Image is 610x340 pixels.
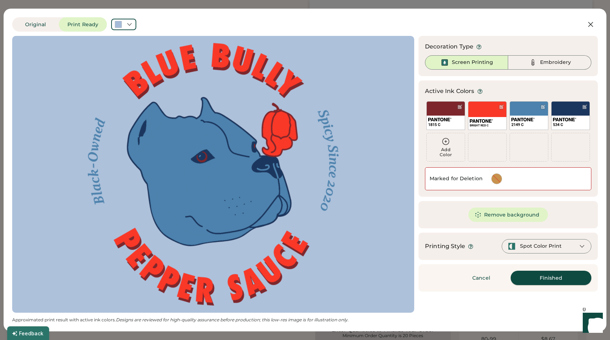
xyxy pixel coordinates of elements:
[553,122,588,127] div: 534 C
[452,59,493,66] div: Screen Printing
[511,122,547,127] div: 2149 C
[553,118,576,121] img: 1024px-Pantone_logo.svg.png
[425,242,465,251] div: Printing Style
[425,87,474,96] div: Active Ink Colors
[440,58,449,67] img: Ink%20-%20Selected.svg
[428,122,463,127] div: 1815 C
[511,271,591,285] button: Finished
[468,208,548,222] button: Remove background
[428,118,451,121] img: 1024px-Pantone_logo.svg.png
[425,42,473,51] div: Decoration Type
[470,119,493,123] img: 1024px-Pantone_logo.svg.png
[430,175,483,182] div: Marked for Deletion
[511,118,535,121] img: 1024px-Pantone_logo.svg.png
[508,242,516,250] img: spot-color-green.svg
[529,58,537,67] img: Thread%20-%20Unselected.svg
[540,59,571,66] div: Embroidery
[427,147,465,157] div: Add Color
[576,308,607,339] iframe: Front Chat
[520,243,562,250] div: Spot Color Print
[470,124,505,127] div: BRIGHT RED C
[12,317,414,323] div: Approximated print result with active ink colors.
[12,17,59,32] button: Original
[59,17,107,32] button: Print Ready
[456,271,506,285] button: Cancel
[116,317,349,322] em: Designs are reviewed for high-quality assurance before production; this low-res image is for illu...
